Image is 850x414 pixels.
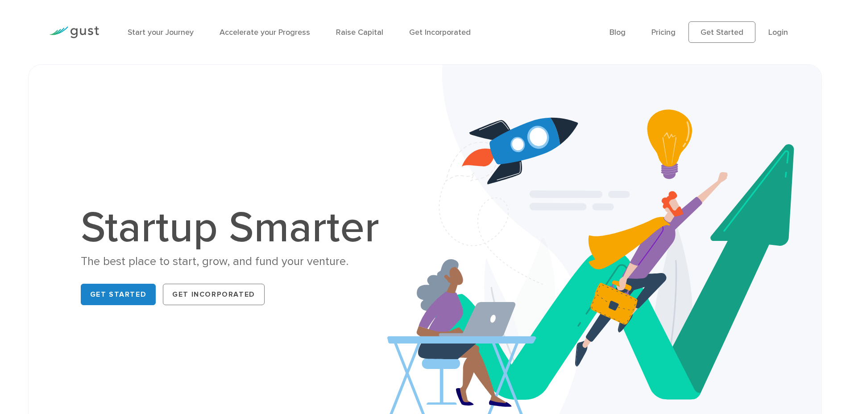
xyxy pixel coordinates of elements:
a: Get Started [81,284,156,305]
h1: Startup Smarter [81,207,389,249]
a: Start your Journey [128,28,194,37]
a: Raise Capital [336,28,383,37]
a: Get Incorporated [409,28,471,37]
a: Blog [610,28,626,37]
a: Pricing [651,28,676,37]
div: The best place to start, grow, and fund your venture. [81,254,389,269]
img: Gust Logo [49,26,99,38]
a: Get Incorporated [163,284,265,305]
a: Get Started [688,21,755,43]
a: Login [768,28,788,37]
a: Accelerate your Progress [220,28,310,37]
